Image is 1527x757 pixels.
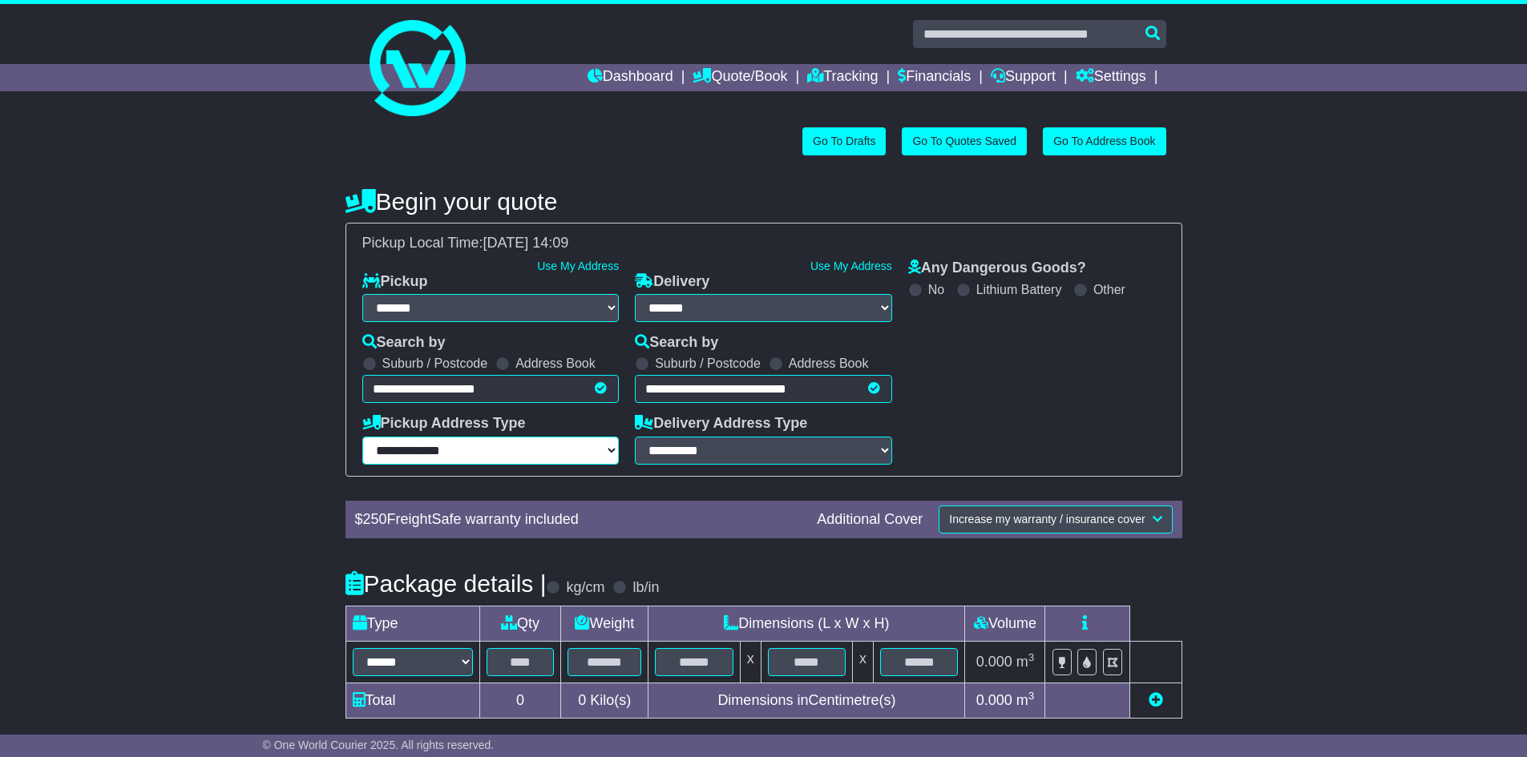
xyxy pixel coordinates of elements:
[853,641,874,683] td: x
[809,511,931,529] div: Additional Cover
[363,511,387,527] span: 250
[635,334,718,352] label: Search by
[902,127,1027,155] a: Go To Quotes Saved
[928,282,944,297] label: No
[807,64,878,91] a: Tracking
[345,188,1182,215] h4: Begin your quote
[578,692,586,708] span: 0
[949,513,1145,525] span: Increase my warranty / insurance cover
[965,606,1045,641] td: Volume
[263,739,495,751] span: © One World Courier 2025. All rights reserved.
[382,356,488,371] label: Suburb / Postcode
[479,683,561,718] td: 0
[1149,692,1163,708] a: Add new item
[635,415,807,433] label: Delivery Address Type
[1016,654,1035,670] span: m
[1093,282,1125,297] label: Other
[362,415,526,433] label: Pickup Address Type
[789,356,869,371] label: Address Book
[1028,690,1035,702] sup: 3
[566,579,604,597] label: kg/cm
[537,260,619,272] a: Use My Address
[515,356,596,371] label: Address Book
[632,579,659,597] label: lb/in
[693,64,787,91] a: Quote/Book
[802,127,886,155] a: Go To Drafts
[976,654,1012,670] span: 0.000
[740,641,761,683] td: x
[1043,127,1165,155] a: Go To Address Book
[1016,692,1035,708] span: m
[588,64,673,91] a: Dashboard
[362,334,446,352] label: Search by
[345,683,479,718] td: Total
[648,606,965,641] td: Dimensions (L x W x H)
[810,260,892,272] a: Use My Address
[648,683,965,718] td: Dimensions in Centimetre(s)
[561,606,648,641] td: Weight
[976,282,1062,297] label: Lithium Battery
[976,692,1012,708] span: 0.000
[1028,651,1035,663] sup: 3
[479,606,561,641] td: Qty
[483,235,569,251] span: [DATE] 14:09
[655,356,761,371] label: Suburb / Postcode
[908,260,1086,277] label: Any Dangerous Goods?
[991,64,1056,91] a: Support
[561,683,648,718] td: Kilo(s)
[898,64,971,91] a: Financials
[354,235,1174,252] div: Pickup Local Time:
[635,273,709,291] label: Delivery
[347,511,810,529] div: $ FreightSafe warranty included
[362,273,428,291] label: Pickup
[1076,64,1146,91] a: Settings
[345,570,547,597] h4: Package details |
[939,505,1172,534] button: Increase my warranty / insurance cover
[345,606,479,641] td: Type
